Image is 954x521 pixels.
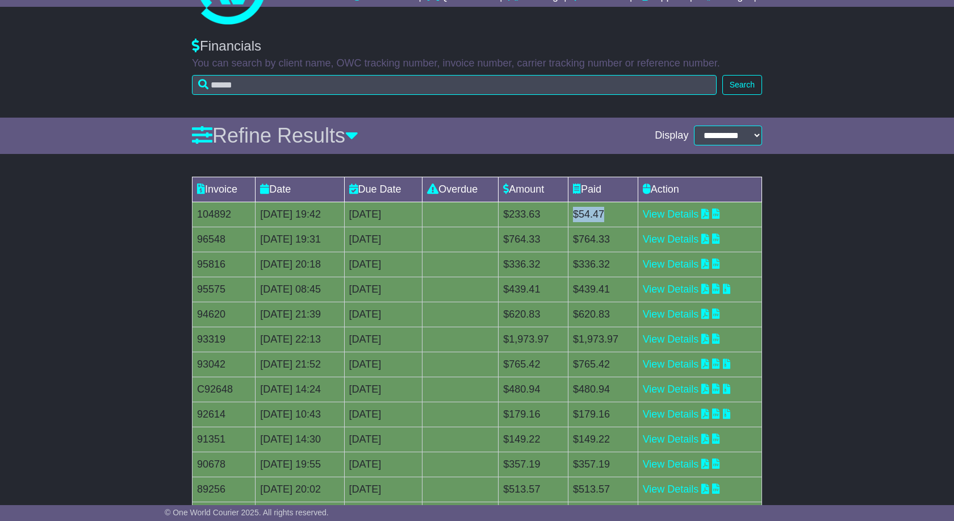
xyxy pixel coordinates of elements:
[344,377,422,402] td: [DATE]
[568,427,638,452] td: $149.22
[643,484,699,495] a: View Details
[643,259,699,270] a: View Details
[193,402,256,427] td: 92614
[643,409,699,420] a: View Details
[193,377,256,402] td: C92648
[193,427,256,452] td: 91351
[256,302,344,327] td: [DATE] 21:39
[643,384,699,395] a: View Details
[643,359,699,370] a: View Details
[643,234,699,245] a: View Details
[256,427,344,452] td: [DATE] 14:30
[344,477,422,502] td: [DATE]
[256,177,344,202] td: Date
[193,352,256,377] td: 93042
[193,177,256,202] td: Invoice
[499,377,568,402] td: $480.94
[344,327,422,352] td: [DATE]
[256,402,344,427] td: [DATE] 10:43
[643,309,699,320] a: View Details
[256,202,344,227] td: [DATE] 19:42
[499,277,568,302] td: $439.41
[499,302,568,327] td: $620.83
[256,252,344,277] td: [DATE] 20:18
[256,452,344,477] td: [DATE] 19:55
[422,177,499,202] td: Overdue
[193,302,256,327] td: 94620
[643,284,699,295] a: View Details
[193,202,256,227] td: 104892
[568,302,638,327] td: $620.83
[643,209,699,220] a: View Details
[193,477,256,502] td: 89256
[568,327,638,352] td: $1,973.97
[568,377,638,402] td: $480.94
[499,477,568,502] td: $513.57
[499,402,568,427] td: $179.16
[193,277,256,302] td: 95575
[165,508,329,517] span: © One World Courier 2025. All rights reserved.
[344,252,422,277] td: [DATE]
[193,227,256,252] td: 96548
[193,452,256,477] td: 90678
[256,327,344,352] td: [DATE] 22:13
[722,75,762,95] button: Search
[344,427,422,452] td: [DATE]
[568,352,638,377] td: $765.42
[193,327,256,352] td: 93319
[193,252,256,277] td: 95816
[655,130,688,142] span: Display
[499,427,568,452] td: $149.22
[192,57,762,70] p: You can search by client name, OWC tracking number, invoice number, carrier tracking number or re...
[568,202,638,227] td: $54.47
[344,452,422,477] td: [DATE]
[568,177,638,202] td: Paid
[344,177,422,202] td: Due Date
[568,252,638,277] td: $336.32
[192,38,762,55] div: Financials
[568,227,638,252] td: $764.33
[344,402,422,427] td: [DATE]
[344,277,422,302] td: [DATE]
[638,177,761,202] td: Action
[499,252,568,277] td: $336.32
[344,202,422,227] td: [DATE]
[499,202,568,227] td: $233.63
[568,402,638,427] td: $179.16
[499,352,568,377] td: $765.42
[192,124,358,147] a: Refine Results
[499,227,568,252] td: $764.33
[256,352,344,377] td: [DATE] 21:52
[256,377,344,402] td: [DATE] 14:24
[568,452,638,477] td: $357.19
[344,302,422,327] td: [DATE]
[643,459,699,470] a: View Details
[643,434,699,445] a: View Details
[344,227,422,252] td: [DATE]
[499,452,568,477] td: $357.19
[256,277,344,302] td: [DATE] 08:45
[643,334,699,345] a: View Details
[499,177,568,202] td: Amount
[344,352,422,377] td: [DATE]
[256,477,344,502] td: [DATE] 20:02
[256,227,344,252] td: [DATE] 19:31
[499,327,568,352] td: $1,973.97
[568,477,638,502] td: $513.57
[568,277,638,302] td: $439.41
